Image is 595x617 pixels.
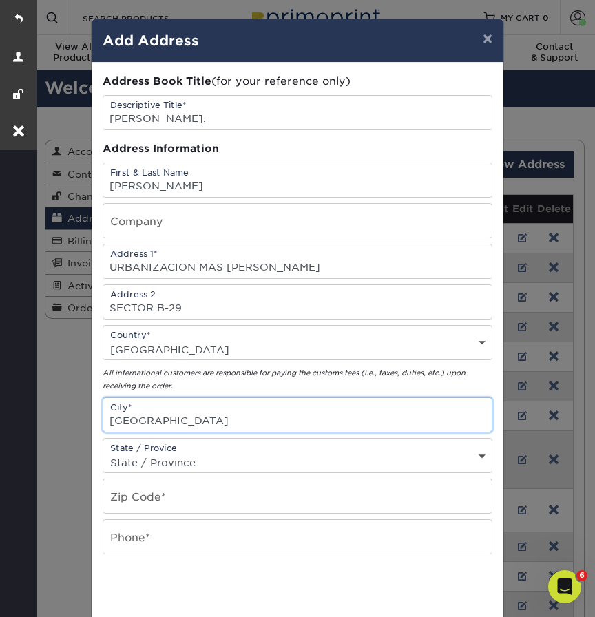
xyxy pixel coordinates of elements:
[576,570,587,581] span: 6
[472,19,503,58] button: ×
[103,141,492,157] div: Address Information
[103,30,492,51] h4: Add Address
[103,74,492,90] div: (for your reference only)
[103,74,211,87] span: Address Book Title
[548,570,581,603] iframe: Intercom live chat
[103,368,466,390] em: All international customers are responsible for paying the customs fees (i.e., taxes, duties, etc...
